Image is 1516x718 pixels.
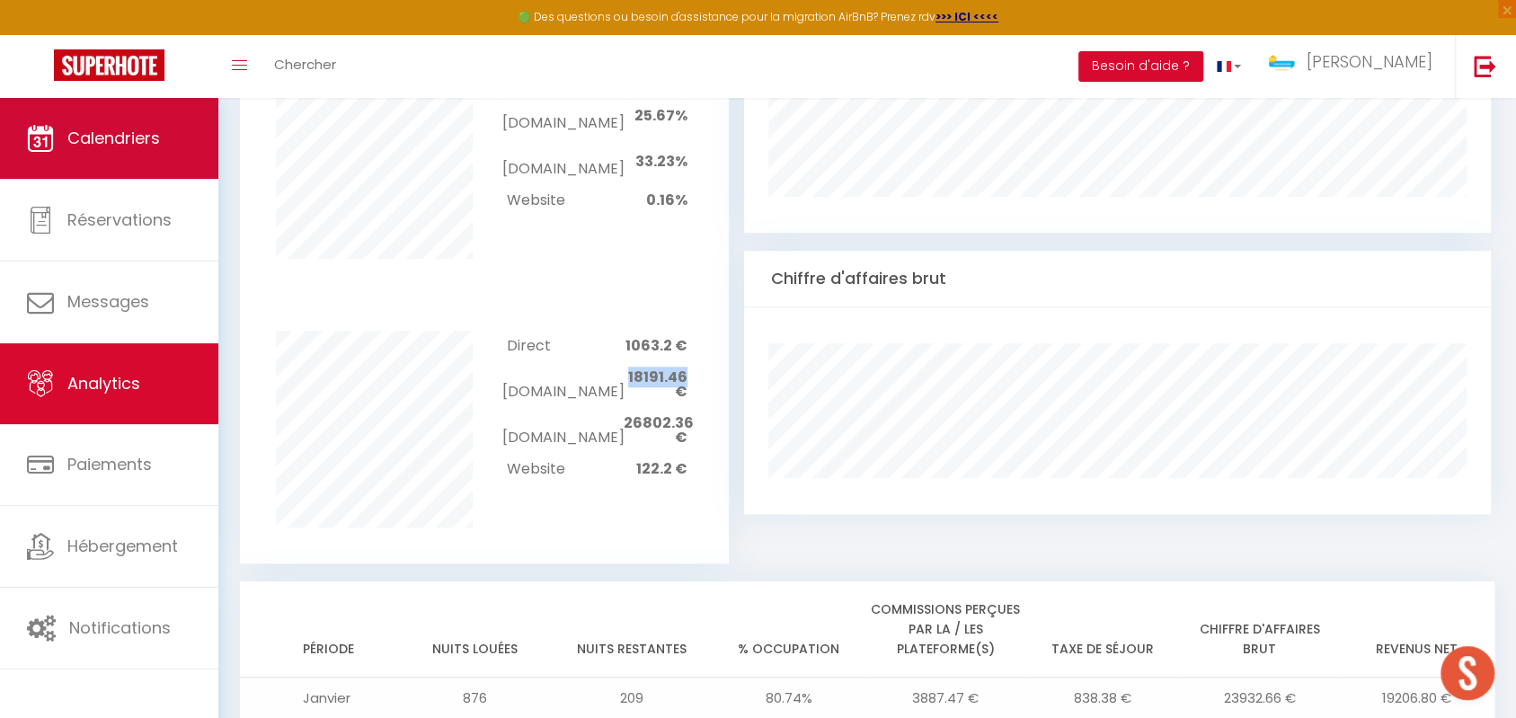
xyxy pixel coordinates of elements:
img: logout [1474,55,1496,77]
span: Notifications [69,616,171,639]
span: Hébergement [67,535,178,557]
span: 18191.46 € [628,367,687,402]
span: 26802.36 € [624,412,694,448]
td: Website [502,184,624,216]
span: 122.2 € [636,458,687,479]
span: Messages [67,290,149,313]
span: Calendriers [67,127,160,149]
div: Ouvrir le chat [1441,646,1494,700]
th: % Occupation [711,581,868,678]
a: ... [PERSON_NAME] [1254,35,1455,98]
span: Réservations [67,208,172,231]
th: Nuits restantes [554,581,711,678]
th: Commissions perçues par la / les plateforme(s) [867,581,1024,678]
img: Super Booking [54,49,164,81]
td: Website [502,453,624,484]
th: Revenus net [1338,581,1495,678]
td: [DOMAIN_NAME] [502,407,624,453]
th: Taxe de séjour [1024,581,1182,678]
span: 33.23% [635,151,687,172]
th: Nuits louées [397,581,554,678]
th: Période [240,581,397,678]
th: Chiffre d'affaires brut [1181,581,1338,678]
span: Chercher [274,55,336,74]
div: Chiffre d'affaires brut [744,251,1491,307]
td: Direct [502,331,624,362]
a: >>> ICI <<<< [935,9,998,24]
span: 1063.2 € [625,335,687,356]
span: Paiements [67,453,152,475]
td: [DOMAIN_NAME] [502,93,624,138]
span: [PERSON_NAME] [1307,50,1432,73]
span: 0.16% [646,190,687,210]
img: ... [1268,54,1295,71]
td: [DOMAIN_NAME] [502,138,624,184]
a: Chercher [261,35,350,98]
td: [DOMAIN_NAME] [502,361,624,407]
button: Besoin d'aide ? [1078,51,1203,82]
span: 25.67% [634,105,687,126]
span: Analytics [67,372,140,394]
